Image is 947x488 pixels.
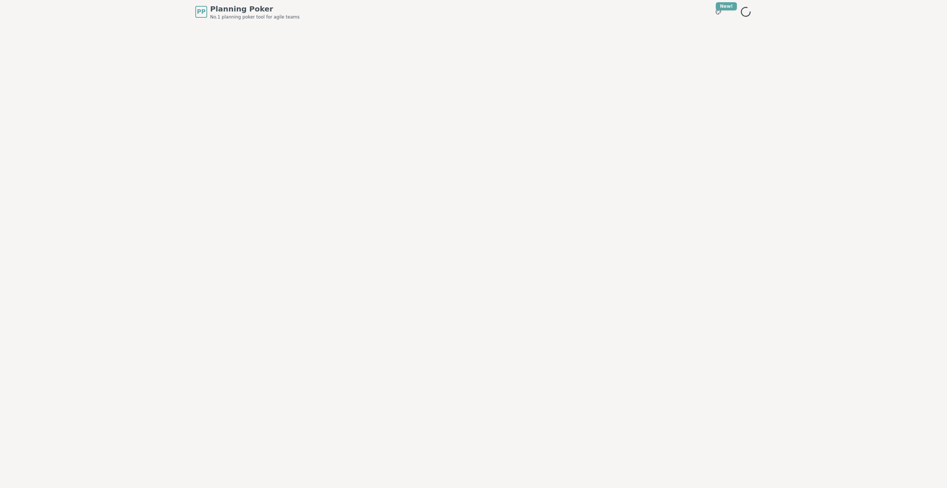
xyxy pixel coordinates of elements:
span: PP [197,7,205,16]
button: New! [712,5,725,19]
a: PPPlanning PokerNo.1 planning poker tool for agile teams [195,4,300,20]
div: New! [716,2,737,10]
span: No.1 planning poker tool for agile teams [210,14,300,20]
span: Planning Poker [210,4,300,14]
